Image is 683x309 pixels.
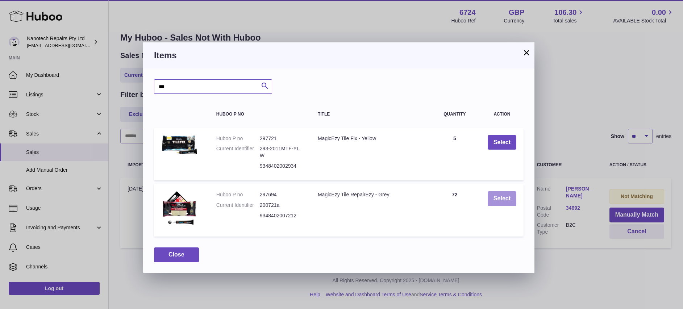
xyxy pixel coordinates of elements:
[318,135,422,142] div: MagicEzy Tile Fix - Yellow
[168,251,184,258] span: Close
[480,105,524,124] th: Action
[260,191,303,198] dd: 297694
[161,135,197,157] img: MagicEzy Tile Fix - Yellow
[429,105,480,124] th: Quantity
[260,145,303,159] dd: 293-2011MTF-YLW
[311,105,429,124] th: Title
[154,50,524,61] h3: Items
[429,128,480,181] td: 5
[216,145,260,159] dt: Current Identifier
[161,191,197,227] img: MagicEzy Tile RepairEzy - Grey
[154,247,199,262] button: Close
[216,191,260,198] dt: Huboo P no
[216,202,260,209] dt: Current Identifier
[260,163,303,170] dd: 9348402002934
[260,212,303,219] dd: 9348402007212
[429,184,480,237] td: 72
[260,135,303,142] dd: 297721
[216,135,260,142] dt: Huboo P no
[522,48,531,57] button: ×
[209,105,311,124] th: Huboo P no
[318,191,422,198] div: MagicEzy Tile RepairEzy - Grey
[488,135,516,150] button: Select
[260,202,303,209] dd: 200721a
[488,191,516,206] button: Select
